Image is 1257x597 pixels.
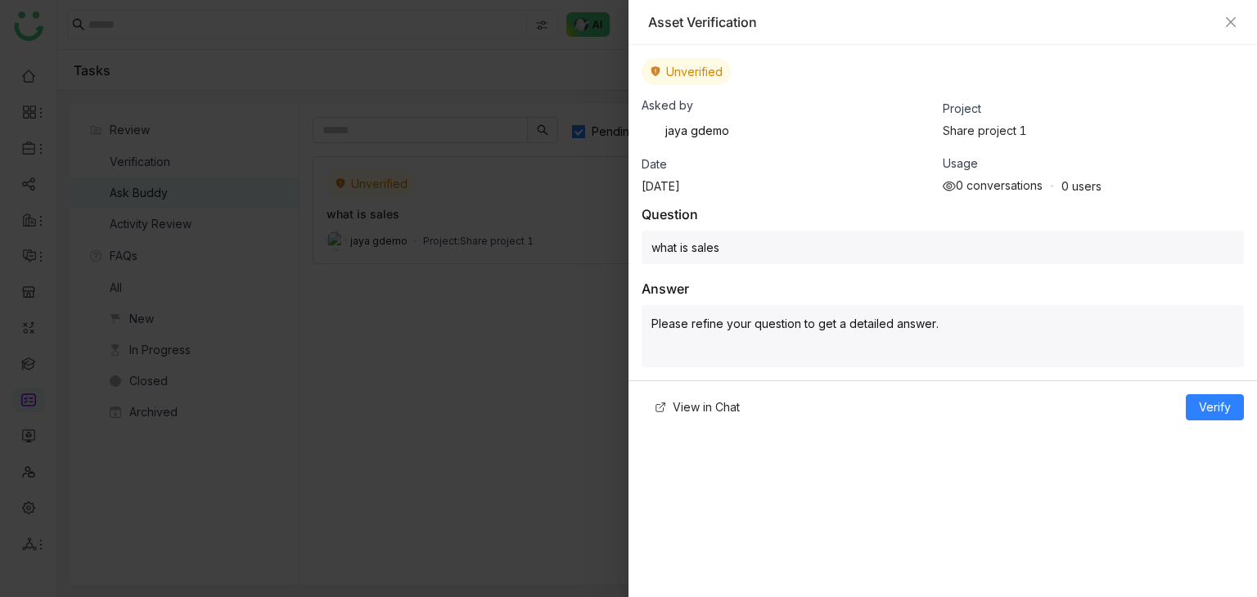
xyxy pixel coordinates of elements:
span: Unverified [666,65,723,79]
span: Project [943,101,981,115]
button: View in Chat [642,394,753,420]
div: what is sales [642,231,1244,264]
span: [DATE] [642,179,680,193]
div: 0 conversations [943,178,1043,193]
div: Answer [642,281,689,297]
span: Share project 1 [943,123,1027,137]
p: Please refine your question to get a detailed answer. [651,315,1234,332]
button: Close [1224,16,1237,29]
div: Asset Verification [648,13,1216,31]
span: View in Chat [673,398,740,416]
div: jaya gdemo [642,120,729,140]
div: Question [642,206,698,222]
span: Date [642,157,667,171]
img: views.svg [943,180,956,193]
button: Verify [1186,394,1244,420]
span: Usage [943,156,978,170]
div: 0 users [1061,179,1102,193]
img: 68505838512bef77ea22beca [642,120,661,140]
span: Asked by [642,98,693,112]
span: Verify [1199,398,1231,416]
